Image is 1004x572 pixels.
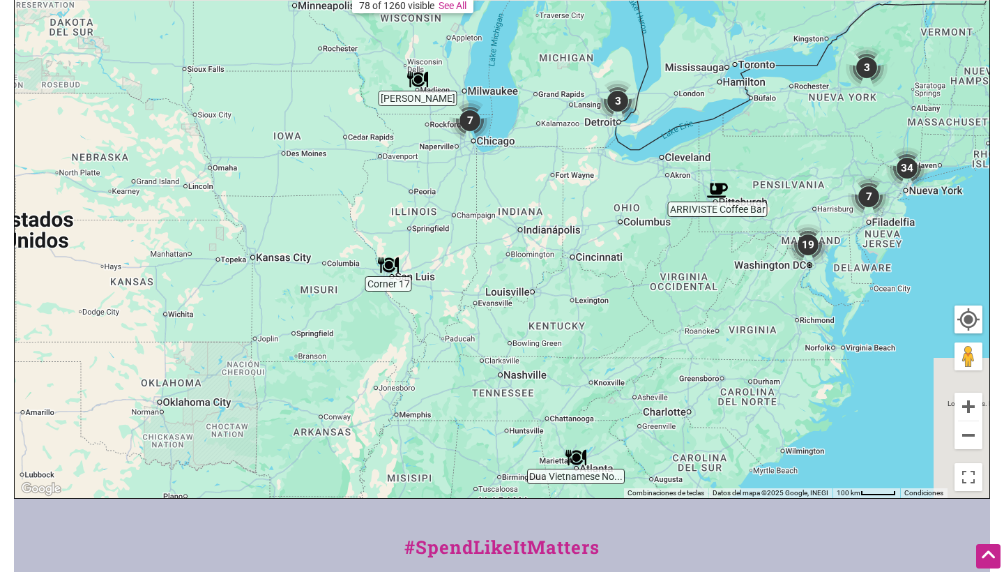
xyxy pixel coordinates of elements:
[713,489,828,497] span: Datos del mapa ©2025 Google, INEGI
[18,480,64,498] a: Abrir esta área en Google Maps (se abre en una ventana nueva)
[18,480,64,498] img: Google
[846,47,888,89] div: 3
[886,147,928,189] div: 34
[707,180,728,201] div: ARRIVISTE Coffee Bar
[407,69,428,90] div: Morris Ramen
[954,421,982,449] button: Alejar
[627,488,704,498] button: Combinaciones de teclas
[597,80,639,122] div: 3
[787,224,829,266] div: 19
[953,462,984,492] button: Activar o desactivar la vista de pantalla completa
[378,255,399,276] div: Corner 17
[954,393,982,421] button: Acercar
[848,176,890,218] div: 7
[832,488,900,498] button: Escala del mapa: 100 km por 47 píxeles
[954,343,982,370] button: Arrastra el hombrecito naranja al mapa para abrir Street View
[976,544,1001,569] div: Scroll Back to Top
[449,100,491,142] div: 7
[837,489,860,497] span: 100 km
[565,447,586,468] div: Dua Vietnamese Noodle Soup
[954,306,982,333] button: Your Location
[904,489,943,497] a: Condiciones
